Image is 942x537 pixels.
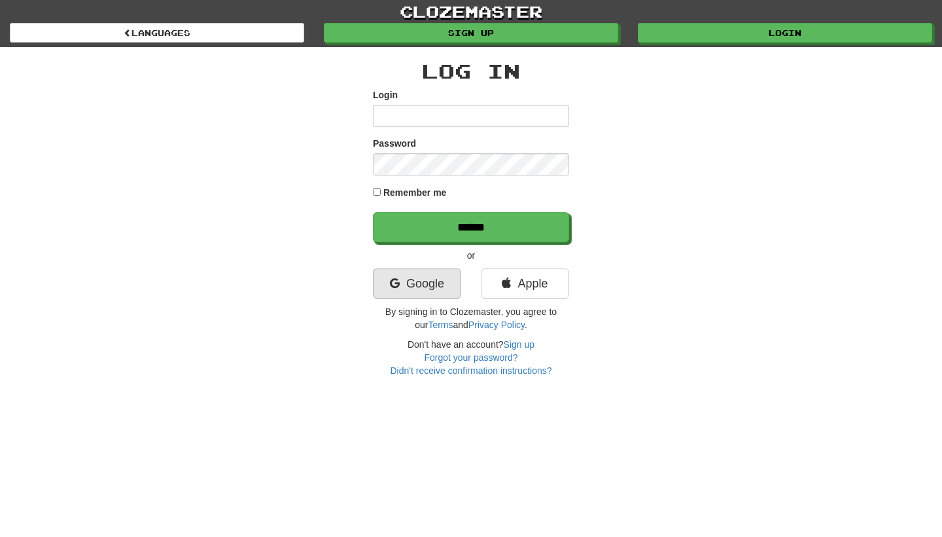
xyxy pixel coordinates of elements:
[468,320,525,330] a: Privacy Policy
[373,338,569,377] div: Don't have an account?
[10,23,304,43] a: Languages
[424,352,517,363] a: Forgot your password?
[428,320,453,330] a: Terms
[373,305,569,331] p: By signing in to Clozemaster, you agree to our and .
[504,339,534,350] a: Sign up
[373,88,398,102] label: Login
[373,249,569,262] p: or
[324,23,618,43] a: Sign up
[383,186,447,199] label: Remember me
[390,365,551,376] a: Didn't receive confirmation instructions?
[373,60,569,82] h2: Log In
[638,23,932,43] a: Login
[373,137,416,150] label: Password
[481,268,569,299] a: Apple
[373,268,461,299] a: Google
